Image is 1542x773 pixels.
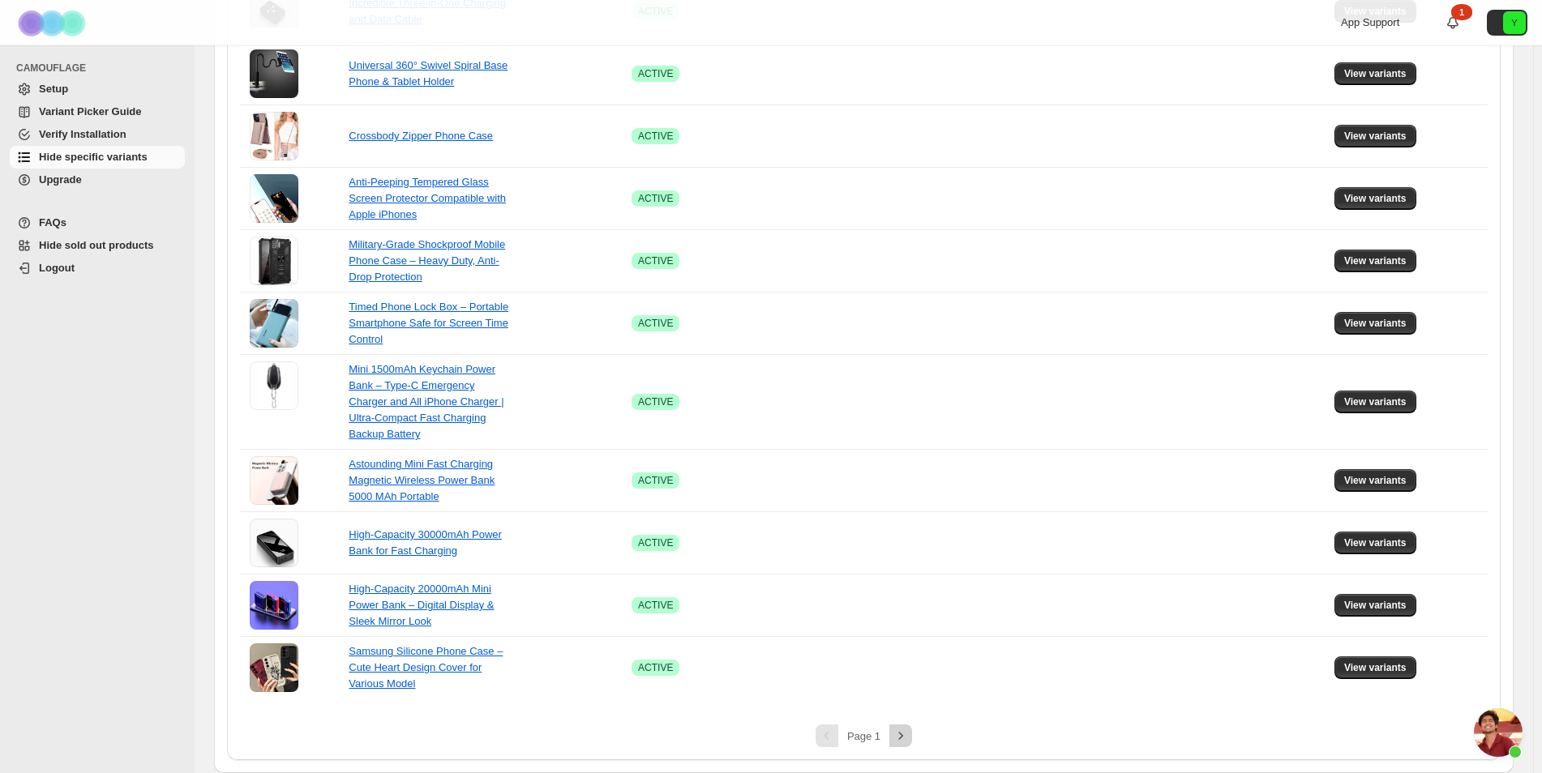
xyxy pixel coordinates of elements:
img: Mini 1500mAh Keychain Power Bank – Type-C Emergency Charger and All iPhone Charger | Ultra-Compac... [250,361,298,410]
a: Hide specific variants [10,146,185,169]
span: View variants [1344,395,1407,408]
a: Variant Picker Guide [10,100,185,123]
img: Anti-Peeping Tempered Glass Screen Protector Compatible with Apple iPhones [250,174,298,223]
button: View variants [1334,469,1416,492]
span: Setup [39,83,68,95]
span: View variants [1344,474,1407,487]
a: FAQs [10,211,185,234]
img: Military-Grade Shockproof Mobile Phone Case – Heavy Duty, Anti-Drop Protection [250,237,298,285]
img: Camouflage [13,1,94,45]
a: Anti-Peeping Tempered Glass Screen Protector Compatible with Apple iPhones [349,176,506,220]
img: Samsung Silicone Phone Case – Cute Heart Design Cover for Various Model [250,643,298,692]
img: High-Capacity 20000mAh Mini Power Bank – Digital Display & Sleek Mirror Look [250,581,298,630]
img: Astounding Mini Fast Charging Magnetic Wireless Power Bank 5000 MAh Portable [250,456,298,505]
a: Timed Phone Lock Box – Portable Smartphone Safe for Screen Time Control [349,301,508,345]
span: Logout [39,262,75,274]
a: Samsung Silicone Phone Case – Cute Heart Design Cover for Various Model [349,645,503,690]
img: High-Capacity 30000mAh Power Bank for Fast Charging [250,519,298,567]
img: Crossbody Zipper Phone Case [250,112,298,160]
span: CAMOUFLAGE [16,62,186,75]
span: ACTIVE [638,474,673,487]
a: Astounding Mini Fast Charging Magnetic Wireless Power Bank 5000 MAh Portable [349,458,495,502]
span: App Support [1341,16,1399,28]
span: View variants [1344,67,1407,80]
a: Logout [10,257,185,280]
button: Avatar with initials Y [1487,10,1527,36]
span: Avatar with initials Y [1503,11,1526,34]
span: ACTIVE [638,254,673,267]
button: View variants [1334,62,1416,85]
button: View variants [1334,594,1416,617]
span: Hide sold out products [39,239,154,251]
button: View variants [1334,656,1416,679]
a: Universal 360° Swivel Spiral Base Phone & Tablet Holder [349,59,508,88]
span: Hide specific variants [39,151,148,163]
span: View variants [1344,599,1407,612]
div: Open chat [1474,708,1523,757]
a: Crossbody Zipper Phone Case [349,130,493,142]
a: 1 [1445,15,1461,31]
span: View variants [1344,661,1407,674]
span: View variants [1344,130,1407,143]
button: View variants [1334,250,1416,272]
span: ACTIVE [638,395,673,408]
span: ACTIVE [638,599,673,612]
span: ACTIVE [638,317,673,330]
span: ACTIVE [638,130,673,143]
button: Next [889,724,912,747]
span: Verify Installation [39,128,126,140]
span: Variant Picker Guide [39,105,141,117]
span: FAQs [39,216,66,228]
a: Military-Grade Shockproof Mobile Phone Case – Heavy Duty, Anti-Drop Protection [349,238,505,283]
button: View variants [1334,312,1416,335]
span: ACTIVE [638,67,673,80]
span: ACTIVE [638,661,673,674]
span: Upgrade [39,173,82,186]
span: Page 1 [847,730,880,742]
a: Verify Installation [10,123,185,146]
a: Setup [10,78,185,100]
span: View variants [1344,536,1407,549]
button: View variants [1334,125,1416,147]
img: Universal 360° Swivel Spiral Base Phone & Tablet Holder [250,49,298,98]
img: Timed Phone Lock Box – Portable Smartphone Safe for Screen Time Control [250,299,298,348]
a: Hide sold out products [10,234,185,257]
span: ACTIVE [638,536,673,549]
span: ACTIVE [638,192,673,205]
a: High-Capacity 20000mAh Mini Power Bank – Digital Display & Sleek Mirror Look [349,583,494,627]
a: Upgrade [10,169,185,191]
nav: Pagination [240,724,1488,747]
button: View variants [1334,391,1416,413]
div: 1 [1451,4,1472,20]
span: View variants [1344,317,1407,330]
a: High-Capacity 30000mAh Power Bank for Fast Charging [349,528,502,557]
span: View variants [1344,192,1407,205]
span: View variants [1344,254,1407,267]
text: Y [1511,18,1518,28]
button: View variants [1334,187,1416,210]
a: Mini 1500mAh Keychain Power Bank – Type-C Emergency Charger and All iPhone Charger | Ultra-Compac... [349,363,503,440]
button: View variants [1334,532,1416,554]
